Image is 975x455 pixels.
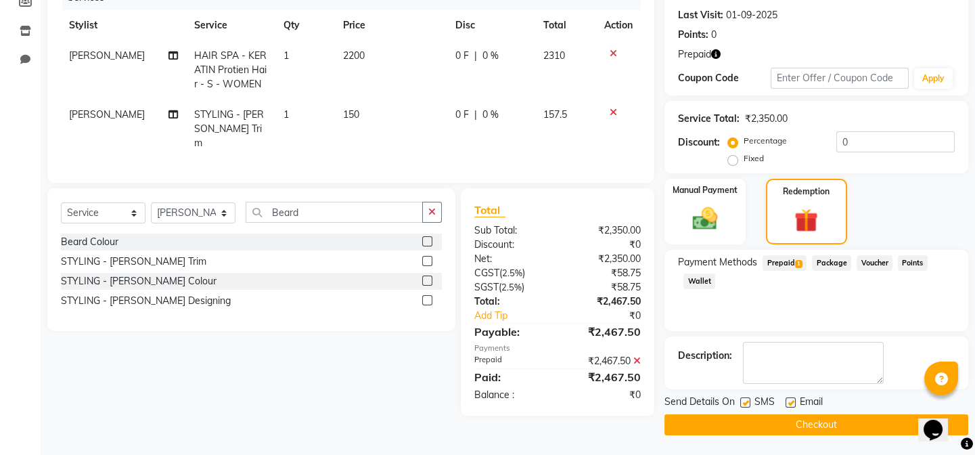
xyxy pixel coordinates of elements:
[455,49,469,63] span: 0 F
[558,295,651,309] div: ₹2,467.50
[502,267,522,278] span: 2.5%
[335,10,447,41] th: Price
[678,71,770,85] div: Coupon Code
[61,10,186,41] th: Stylist
[783,186,830,198] label: Redemption
[558,324,651,340] div: ₹2,467.50
[464,354,558,368] div: Prepaid
[726,8,777,22] div: 01-09-2025
[678,112,740,126] div: Service Total:
[745,112,788,126] div: ₹2,350.00
[678,349,732,363] div: Description:
[678,135,720,150] div: Discount:
[771,68,909,89] input: Enter Offer / Coupon Code
[914,68,953,89] button: Apply
[343,108,359,121] span: 150
[464,266,558,280] div: ( )
[474,281,499,293] span: SGST
[664,414,968,435] button: Checkout
[464,295,558,309] div: Total:
[678,28,708,42] div: Points:
[464,309,573,323] a: Add Tip
[744,152,764,165] label: Fixed
[558,280,651,295] div: ₹58.75
[857,255,892,271] span: Voucher
[343,49,365,62] span: 2200
[678,47,711,62] span: Prepaid
[464,252,558,266] div: Net:
[474,49,477,63] span: |
[61,274,217,288] div: STYLING - [PERSON_NAME] Colour
[673,184,738,196] label: Manual Payment
[447,10,535,41] th: Disc
[69,108,145,121] span: [PERSON_NAME]
[812,255,851,271] span: Package
[464,280,558,295] div: ( )
[464,238,558,252] div: Discount:
[558,388,651,402] div: ₹0
[685,204,725,233] img: _cash.svg
[558,369,651,385] div: ₹2,467.50
[464,388,558,402] div: Balance :
[678,8,723,22] div: Last Visit:
[744,135,787,147] label: Percentage
[194,108,264,149] span: STYLING - [PERSON_NAME] Trim
[678,255,757,269] span: Payment Methods
[246,202,423,223] input: Search or Scan
[754,395,775,412] span: SMS
[795,260,802,268] span: 1
[474,343,641,354] div: Payments
[474,203,505,217] span: Total
[558,223,651,238] div: ₹2,350.00
[464,324,558,340] div: Payable:
[683,274,715,289] span: Wallet
[558,252,651,266] div: ₹2,350.00
[763,255,807,271] span: Prepaid
[69,49,145,62] span: [PERSON_NAME]
[284,49,289,62] span: 1
[482,108,499,122] span: 0 %
[61,294,231,308] div: STYLING - [PERSON_NAME] Designing
[501,282,522,292] span: 2.5%
[61,235,118,249] div: Beard Colour
[464,369,558,385] div: Paid:
[275,10,335,41] th: Qty
[535,10,596,41] th: Total
[596,10,641,41] th: Action
[464,223,558,238] div: Sub Total:
[573,309,651,323] div: ₹0
[543,108,567,121] span: 157.5
[61,255,206,269] div: STYLING - [PERSON_NAME] Trim
[186,10,275,41] th: Service
[664,395,735,412] span: Send Details On
[558,266,651,280] div: ₹58.75
[558,238,651,252] div: ₹0
[898,255,928,271] span: Points
[194,49,267,90] span: HAIR SPA - KERATIN Protien Hair - S - WOMEN
[474,108,477,122] span: |
[482,49,499,63] span: 0 %
[474,267,499,279] span: CGST
[711,28,717,42] div: 0
[558,354,651,368] div: ₹2,467.50
[800,395,823,412] span: Email
[787,206,825,235] img: _gift.svg
[455,108,469,122] span: 0 F
[543,49,565,62] span: 2310
[918,401,961,441] iframe: chat widget
[284,108,289,121] span: 1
